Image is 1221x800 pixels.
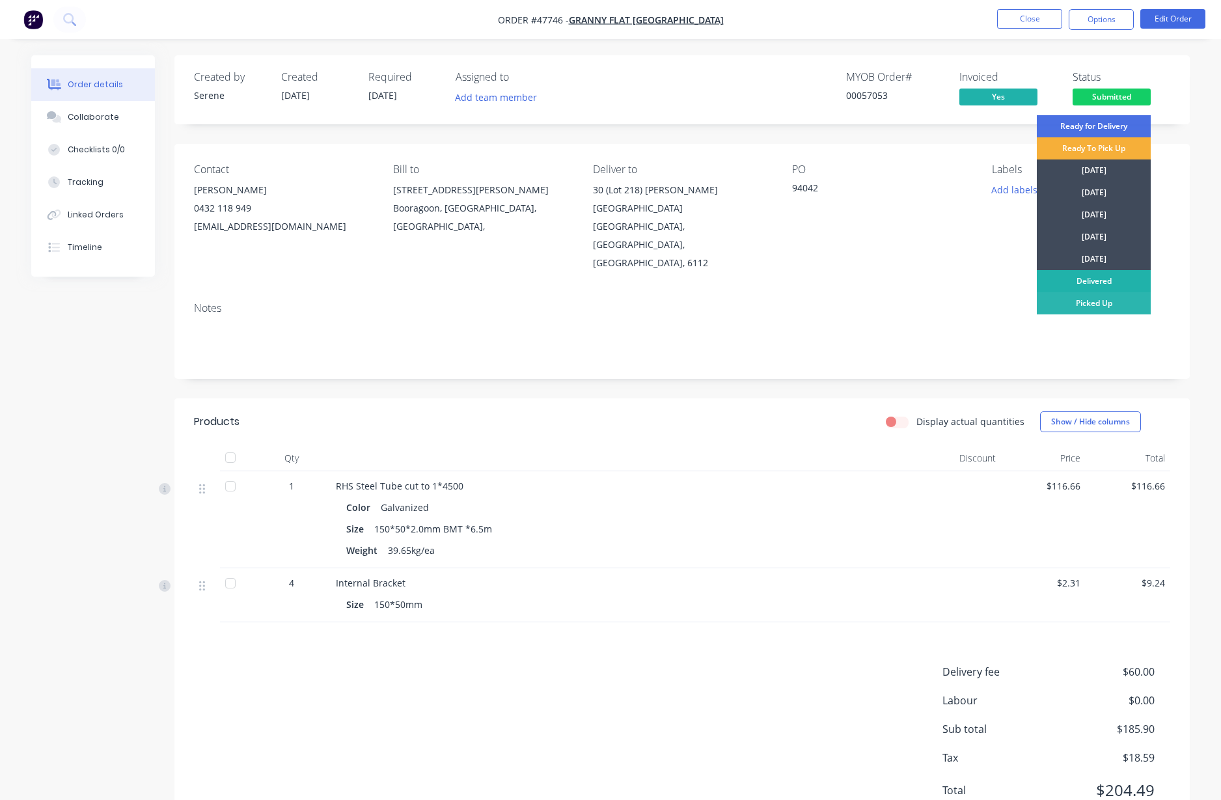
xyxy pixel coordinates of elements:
[593,181,771,272] div: 30 (Lot 218) [PERSON_NAME][GEOGRAPHIC_DATA][GEOGRAPHIC_DATA], [GEOGRAPHIC_DATA], [GEOGRAPHIC_DATA...
[1037,292,1151,314] div: Picked Up
[1037,159,1151,182] div: [DATE]
[916,415,1024,428] label: Display actual quantities
[68,144,125,156] div: Checklists 0/0
[253,445,331,471] div: Qty
[31,199,155,231] button: Linked Orders
[1073,89,1151,105] span: Submitted
[1037,137,1151,159] div: Ready To Pick Up
[1037,182,1151,204] div: [DATE]
[942,782,1058,798] span: Total
[369,595,428,614] div: 150*50mm
[194,163,372,176] div: Contact
[1058,664,1155,680] span: $60.00
[1001,445,1086,471] div: Price
[346,519,369,538] div: Size
[68,111,119,123] div: Collaborate
[792,181,955,199] div: 94042
[281,89,310,102] span: [DATE]
[959,71,1057,83] div: Invoiced
[336,480,463,492] span: RHS Steel Tube cut to 1*4500
[346,595,369,614] div: Size
[194,181,372,199] div: [PERSON_NAME]
[498,14,569,26] span: Order #47746 -
[942,664,1058,680] span: Delivery fee
[336,577,405,589] span: Internal Bracket
[1037,270,1151,292] div: Delivered
[393,181,571,199] div: [STREET_ADDRESS][PERSON_NAME]
[194,302,1170,314] div: Notes
[289,479,294,493] span: 1
[942,721,1058,737] span: Sub total
[369,519,497,538] div: 150*50*2.0mm BMT *6.5m
[1006,479,1080,493] span: $116.66
[1073,71,1170,83] div: Status
[1058,721,1155,737] span: $185.90
[393,181,571,236] div: [STREET_ADDRESS][PERSON_NAME]Booragoon, [GEOGRAPHIC_DATA], [GEOGRAPHIC_DATA],
[997,9,1062,29] button: Close
[593,181,771,217] div: 30 (Lot 218) [PERSON_NAME][GEOGRAPHIC_DATA]
[846,89,944,102] div: 00057053
[346,498,376,517] div: Color
[194,199,372,217] div: 0432 118 949
[289,576,294,590] span: 4
[959,89,1037,105] span: Yes
[68,79,123,90] div: Order details
[1058,750,1155,766] span: $18.59
[68,209,124,221] div: Linked Orders
[31,231,155,264] button: Timeline
[1086,445,1170,471] div: Total
[31,166,155,199] button: Tracking
[346,541,383,560] div: Weight
[992,163,1170,176] div: Labels
[593,217,771,272] div: [GEOGRAPHIC_DATA], [GEOGRAPHIC_DATA], [GEOGRAPHIC_DATA], 6112
[1037,204,1151,226] div: [DATE]
[68,176,103,188] div: Tracking
[1091,479,1165,493] span: $116.66
[194,181,372,236] div: [PERSON_NAME]0432 118 949[EMAIL_ADDRESS][DOMAIN_NAME]
[31,68,155,101] button: Order details
[376,498,434,517] div: Galvanized
[456,71,586,83] div: Assigned to
[1091,576,1165,590] span: $9.24
[23,10,43,29] img: Factory
[448,89,544,106] button: Add team member
[792,163,970,176] div: PO
[31,133,155,166] button: Checklists 0/0
[1140,9,1205,29] button: Edit Order
[393,163,571,176] div: Bill to
[68,241,102,253] div: Timeline
[281,71,353,83] div: Created
[1069,9,1134,30] button: Options
[456,89,544,106] button: Add team member
[569,14,724,26] a: Granny Flat [GEOGRAPHIC_DATA]
[1037,226,1151,248] div: [DATE]
[846,71,944,83] div: MYOB Order #
[31,101,155,133] button: Collaborate
[368,89,397,102] span: [DATE]
[194,89,266,102] div: Serene
[1037,248,1151,270] div: [DATE]
[393,199,571,236] div: Booragoon, [GEOGRAPHIC_DATA], [GEOGRAPHIC_DATA],
[1073,89,1151,108] button: Submitted
[1006,576,1080,590] span: $2.31
[1058,693,1155,708] span: $0.00
[942,693,1058,708] span: Labour
[194,414,240,430] div: Products
[194,217,372,236] div: [EMAIL_ADDRESS][DOMAIN_NAME]
[1037,115,1151,137] div: Ready for Delivery
[942,750,1058,766] span: Tax
[194,71,266,83] div: Created by
[984,181,1044,199] button: Add labels
[593,163,771,176] div: Deliver to
[368,71,440,83] div: Required
[383,541,440,560] div: 39.65kg/ea
[916,445,1001,471] div: Discount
